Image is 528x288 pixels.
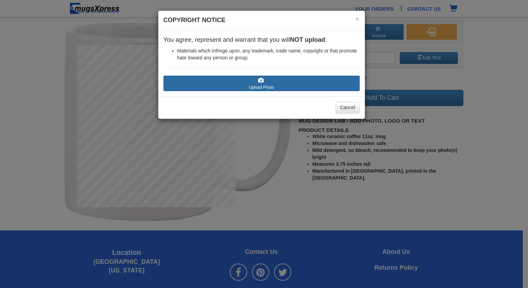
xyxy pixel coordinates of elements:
h4: Copyright Notice [163,16,360,25]
li: Materials which infringe upon, any trademark, trade name, copyright or that promote hate toward a... [177,48,360,61]
button: × [355,15,359,22]
button: Cancel [336,102,360,114]
strong: NOT upload [290,36,325,43]
p: You agree, represent and warrant that you will : [163,36,360,45]
label: Upload Photo [163,76,360,91]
